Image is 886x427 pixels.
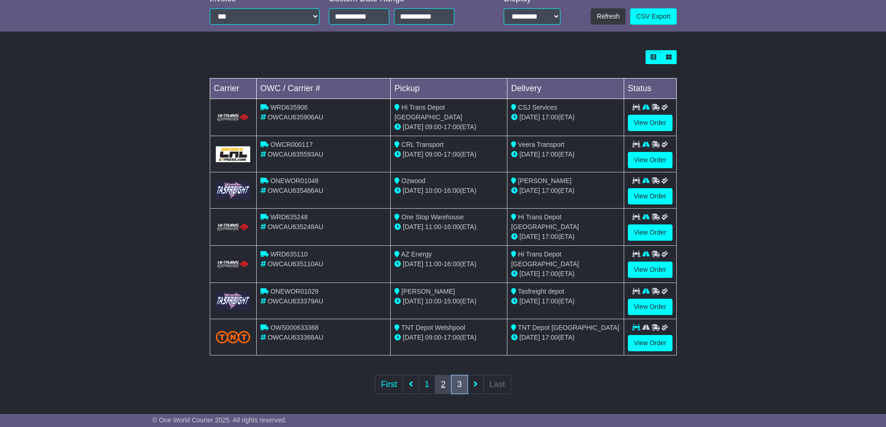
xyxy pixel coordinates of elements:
td: Carrier [210,79,256,99]
div: - (ETA) [394,296,503,306]
span: 17:00 [542,151,558,158]
span: ONEWOR01048 [270,177,318,184]
span: One Stop Warehouse [401,213,464,221]
td: OWC / Carrier # [256,79,391,99]
span: OWCAU635248AU [267,223,323,230]
span: Tasfreight depot [518,288,565,295]
td: Pickup [391,79,507,99]
div: - (ETA) [394,186,503,196]
img: TNT_Domestic.png [216,331,251,343]
span: 17:00 [542,187,558,194]
a: View Order [628,224,673,241]
span: OWCAU635110AU [267,260,323,268]
span: [DATE] [520,187,540,194]
span: 09:00 [425,334,441,341]
span: [DATE] [520,233,540,240]
div: (ETA) [511,232,620,242]
div: (ETA) [511,186,620,196]
span: CSJ Services [518,104,557,111]
a: CSV Export [630,8,676,25]
span: [DATE] [403,123,423,131]
span: 17:00 [444,151,460,158]
div: - (ETA) [394,333,503,342]
span: Hi Trans Depot [GEOGRAPHIC_DATA] [511,213,579,230]
span: 17:00 [542,113,558,121]
a: 3 [451,375,468,394]
div: - (ETA) [394,222,503,232]
div: - (ETA) [394,259,503,269]
span: OWCAU635486AU [267,187,323,194]
span: WRD635110 [270,250,307,258]
div: (ETA) [511,269,620,279]
span: ONEWOR01029 [270,288,318,295]
span: 09:00 [425,123,441,131]
span: WRD635906 [270,104,307,111]
span: 15:00 [444,297,460,305]
span: 10:00 [425,187,441,194]
span: [DATE] [403,297,423,305]
a: View Order [628,335,673,351]
div: (ETA) [511,112,620,122]
span: Veera Transport [518,141,565,148]
div: (ETA) [511,333,620,342]
span: 11:00 [425,260,441,268]
span: [DATE] [520,270,540,277]
span: Hi Trans Depot [GEOGRAPHIC_DATA] [511,250,579,268]
button: Refresh [591,8,626,25]
span: 11:00 [425,223,441,230]
span: [PERSON_NAME] [401,288,455,295]
span: OWCAU633379AU [267,297,323,305]
a: View Order [628,299,673,315]
span: 17:00 [444,334,460,341]
div: (ETA) [511,150,620,159]
span: [DATE] [403,260,423,268]
span: 17:00 [444,123,460,131]
td: Delivery [507,79,624,99]
span: [DATE] [520,151,540,158]
span: Ozwood [401,177,425,184]
span: [DATE] [403,223,423,230]
span: [DATE] [403,187,423,194]
a: View Order [628,188,673,204]
span: 17:00 [542,233,558,240]
span: 17:00 [542,297,558,305]
img: HiTrans.png [216,113,251,122]
div: - (ETA) [394,122,503,132]
div: (ETA) [511,296,620,306]
img: GetCarrierServiceLogo [216,181,251,199]
span: [DATE] [520,334,540,341]
a: First [375,375,403,394]
span: OWCAU635906AU [267,113,323,121]
a: 1 [419,375,435,394]
span: [DATE] [520,297,540,305]
span: © One World Courier 2025. All rights reserved. [153,416,287,424]
span: OWCAU635593AU [267,151,323,158]
a: 2 [435,375,452,394]
a: View Order [628,152,673,168]
img: HiTrans.png [216,260,251,269]
span: OWS000633368 [270,324,319,331]
div: - (ETA) [394,150,503,159]
span: WRD635248 [270,213,307,221]
span: TNT Depot Welshpool [401,324,465,331]
td: Status [624,79,676,99]
img: GetCarrierServiceLogo [216,292,251,310]
span: CRL Transport [401,141,444,148]
span: 09:00 [425,151,441,158]
span: [DATE] [520,113,540,121]
span: 17:00 [542,334,558,341]
a: View Order [628,262,673,278]
span: 16:00 [444,223,460,230]
span: [DATE] [403,151,423,158]
img: HiTrans.png [216,223,251,232]
span: 10:00 [425,297,441,305]
span: OWCAU633368AU [267,334,323,341]
span: AZ Energy [401,250,432,258]
span: [DATE] [403,334,423,341]
span: [PERSON_NAME] [518,177,572,184]
span: TNT Depot [GEOGRAPHIC_DATA] [518,324,620,331]
a: View Order [628,115,673,131]
span: 16:00 [444,187,460,194]
img: GetCarrierServiceLogo [216,146,251,162]
span: 16:00 [444,260,460,268]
